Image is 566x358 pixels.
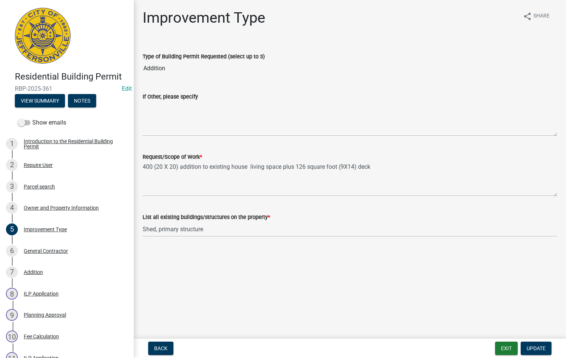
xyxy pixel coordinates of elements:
[68,94,96,107] button: Notes
[6,245,18,257] div: 6
[15,71,128,82] h4: Residential Building Permit
[517,9,556,23] button: shareShare
[143,155,202,160] label: Request/Scope of Work
[15,85,119,92] span: RBP-2025-361
[24,270,43,275] div: Addition
[154,345,167,351] span: Back
[6,202,18,214] div: 4
[68,98,96,104] wm-modal-confirm: Notes
[24,291,59,296] div: ILP Application
[527,345,546,351] span: Update
[15,98,65,104] wm-modal-confirm: Summary
[6,266,18,278] div: 7
[143,215,270,220] label: List all existing buildings/structures on the property
[143,94,198,100] label: If Other, please specify
[6,138,18,150] div: 1
[148,342,173,355] button: Back
[24,227,67,232] div: Improvement Type
[495,342,518,355] button: Exit
[521,342,552,355] button: Update
[15,94,65,107] button: View Summary
[6,330,18,342] div: 10
[122,85,132,92] wm-modal-confirm: Edit Application Number
[15,8,71,64] img: City of Jeffersonville, Indiana
[24,205,99,210] div: Owner and Property Information
[6,288,18,300] div: 8
[24,162,53,168] div: Require User
[6,309,18,321] div: 9
[6,181,18,193] div: 3
[143,9,265,27] h1: Improvement Type
[18,118,66,127] label: Show emails
[143,54,265,59] label: Type of Building Permit Requested (select up to 3)
[24,334,59,339] div: Fee Calculation
[122,85,132,92] a: Edit
[523,12,532,21] i: share
[533,12,550,21] span: Share
[6,159,18,171] div: 2
[24,139,122,149] div: Introduction to the Residential Building Permit
[24,248,68,254] div: General Contractor
[24,184,55,189] div: Parcel search
[6,223,18,235] div: 5
[24,312,66,317] div: Planning Approval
